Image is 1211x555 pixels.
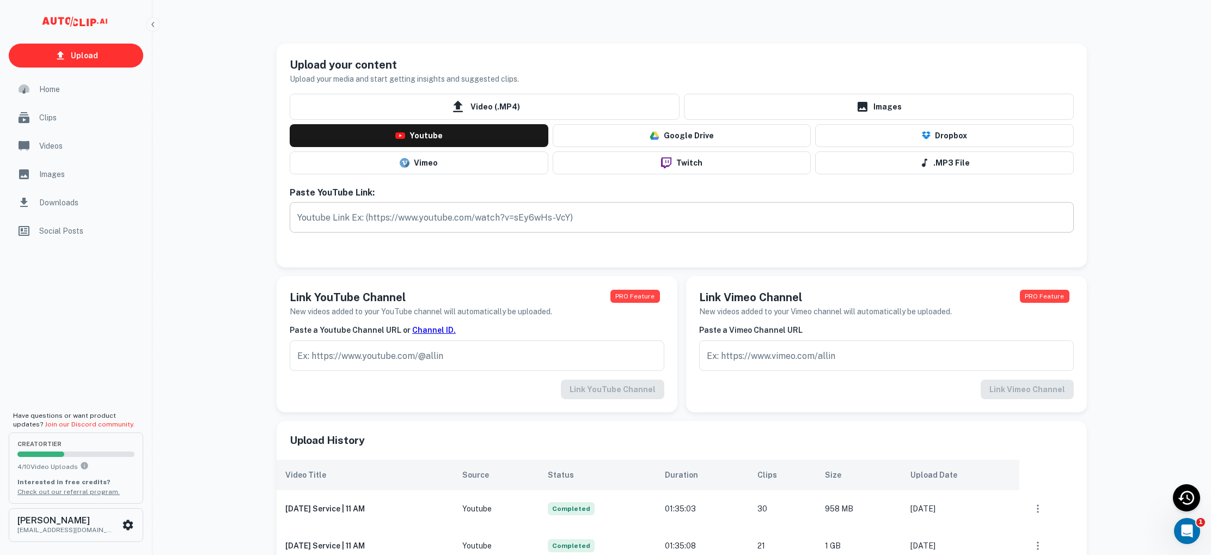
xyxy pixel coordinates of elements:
[17,516,115,525] h6: [PERSON_NAME]
[290,57,519,73] h5: Upload your content
[412,326,456,334] a: Channel ID.
[1174,518,1200,544] iframe: Intercom live chat
[1020,290,1069,303] span: PRO Feature
[290,94,680,120] span: Video (.MP4)
[902,490,1019,527] td: [DATE]
[285,503,365,515] h6: [DATE] Service | 11 AM
[290,202,1074,233] input: Youtube Link Ex: (https://www.youtube.com/watch?v=sEy6wHs-VcY)
[650,131,659,141] img: drive-logo.png
[749,460,816,490] th: Clips
[9,76,143,102] a: Home
[290,434,1074,447] span: Upload History
[9,508,143,542] button: [PERSON_NAME][EMAIL_ADDRESS][DOMAIN_NAME]
[539,460,656,490] th: Status
[656,460,749,490] th: Duration
[45,420,134,428] a: Join our Discord community.
[749,490,816,527] td: 30
[922,131,931,141] img: Dropbox Logo
[548,539,595,552] span: Completed
[17,525,115,535] p: [EMAIL_ADDRESS][DOMAIN_NAME]
[815,124,1074,147] button: Dropbox
[17,477,134,487] p: Interested in free credits?
[395,132,405,139] img: youtube-logo.png
[290,151,548,174] button: Vimeo
[548,502,595,515] span: Completed
[610,290,660,303] span: PRO Feature
[17,488,120,496] a: Check out our referral program.
[290,340,664,371] input: Ex: https://www.youtube.com/@allin
[9,190,143,216] a: Downloads
[815,151,1074,174] button: .MP3 File
[80,461,89,470] svg: You can upload 10 videos per month on the creator tier. Upgrade to upload more.
[290,73,519,85] h6: Upload your media and start getting insights and suggested clips.
[9,218,143,244] a: Social Posts
[9,133,143,159] a: Videos
[816,460,902,490] th: Size
[1173,484,1200,511] div: Recent Activity
[39,225,137,237] span: Social Posts
[656,490,749,527] td: 01:35:03
[816,490,902,527] td: 958 MB
[9,44,143,68] a: Upload
[13,412,134,428] span: Have questions or want product updates?
[290,324,664,336] h6: Paste a Youtube Channel URL or
[17,441,134,447] span: creator Tier
[699,289,952,306] h5: Link Vimeo Channel
[39,168,137,180] span: Images
[17,461,134,472] p: 4 / 10 Video Uploads
[454,490,539,527] td: youtube
[699,340,1074,371] input: Ex: https://www.vimeo.com/allin
[454,460,539,490] th: Source
[699,306,952,318] h6: New videos added to your Vimeo channel will automatically be uploaded.
[657,157,676,168] img: twitch-logo.png
[1196,518,1205,527] span: 1
[290,124,548,147] button: Youtube
[71,50,98,62] p: Upload
[553,124,811,147] button: Google Drive
[277,460,454,490] th: Video Title
[290,306,552,318] h6: New videos added to your YouTube channel will automatically be uploaded.
[9,161,143,187] a: Images
[9,432,143,503] button: creatorTier4/10Video UploadsYou can upload 10 videos per month on the creator tier. Upgrade to up...
[400,158,409,168] img: vimeo-logo.svg
[553,151,811,174] button: Twitch
[39,112,137,124] span: Clips
[285,540,365,552] h6: [DATE] Service | 11 AM
[39,83,137,95] span: Home
[9,105,143,131] a: Clips
[684,94,1074,120] a: Images
[699,324,1074,336] h6: Paste a Vimeo Channel URL
[290,289,552,306] h5: Link YouTube Channel
[39,197,137,209] span: Downloads
[902,460,1019,490] th: Upload Date
[290,187,1074,198] h6: Paste YouTube Link:
[39,140,137,152] span: Videos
